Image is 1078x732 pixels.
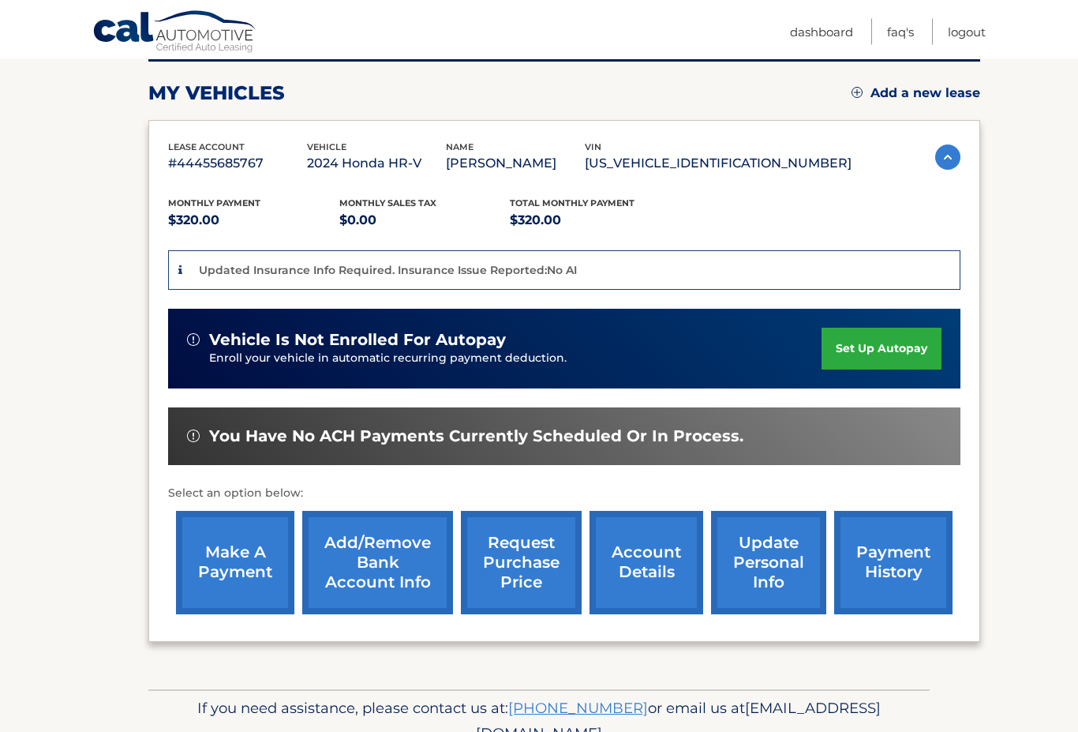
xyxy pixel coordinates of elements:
[339,198,436,209] span: Monthly sales Tax
[510,210,681,232] p: $320.00
[92,10,258,56] a: Cal Automotive
[168,198,260,209] span: Monthly Payment
[935,145,960,171] img: accordion-active.svg
[510,198,634,209] span: Total Monthly Payment
[176,512,294,615] a: make a payment
[168,210,339,232] p: $320.00
[948,19,986,45] a: Logout
[590,512,703,615] a: account details
[209,331,506,351] span: vehicle is not enrolled for autopay
[339,210,511,232] p: $0.00
[307,142,346,153] span: vehicle
[168,142,245,153] span: lease account
[187,334,200,347] img: alert-white.svg
[209,351,822,368] p: Enroll your vehicle in automatic recurring payment deduction.
[887,19,914,45] a: FAQ's
[209,427,743,447] span: You have no ACH payments currently scheduled or in process.
[711,512,826,615] a: update personal info
[307,153,446,175] p: 2024 Honda HR-V
[585,153,852,175] p: [US_VEHICLE_IDENTIFICATION_NUMBER]
[852,88,863,99] img: add.svg
[168,153,307,175] p: #44455685767
[790,19,853,45] a: Dashboard
[199,264,577,278] p: Updated Insurance Info Required. Insurance Issue Reported:No AI
[168,485,960,504] p: Select an option below:
[187,430,200,443] img: alert-white.svg
[822,328,941,370] a: set up autopay
[852,86,980,102] a: Add a new lease
[585,142,601,153] span: vin
[508,700,648,718] a: [PHONE_NUMBER]
[148,82,285,106] h2: my vehicles
[461,512,582,615] a: request purchase price
[834,512,953,615] a: payment history
[446,153,585,175] p: [PERSON_NAME]
[446,142,473,153] span: name
[302,512,453,615] a: Add/Remove bank account info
